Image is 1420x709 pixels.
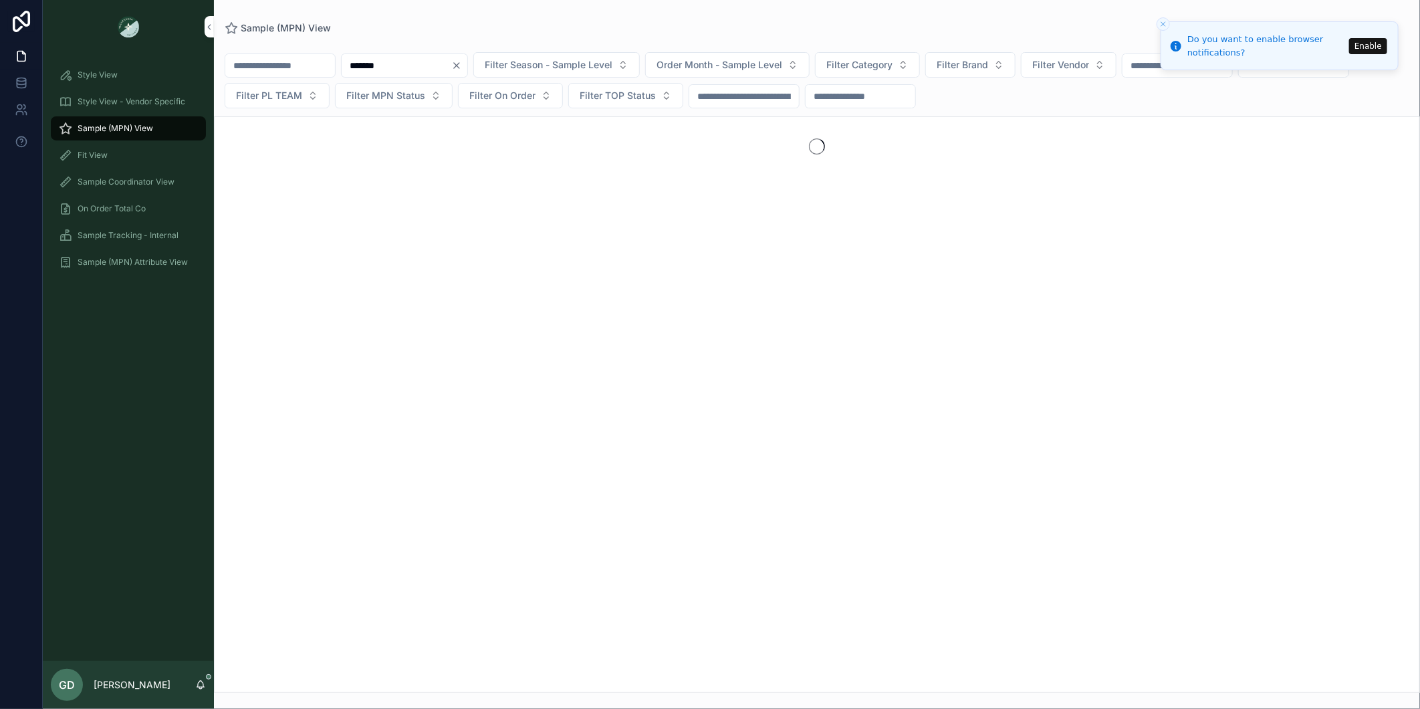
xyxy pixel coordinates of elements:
button: Clear [451,60,467,71]
img: App logo [118,16,139,37]
span: Sample (MPN) View [241,21,331,35]
span: Filter Brand [937,58,988,72]
a: Style View - Vendor Specific [51,90,206,114]
span: Sample (MPN) Attribute View [78,257,188,268]
button: Select Button [645,52,810,78]
button: Select Button [225,83,330,108]
button: Select Button [1021,52,1116,78]
span: Filter Category [826,58,893,72]
button: Enable [1349,38,1387,54]
button: Select Button [568,83,683,108]
div: Do you want to enable browser notifications? [1187,33,1345,59]
div: scrollable content [43,54,214,292]
p: [PERSON_NAME] [94,678,170,692]
a: Sample (MPN) View [51,116,206,140]
button: Close toast [1157,17,1170,31]
span: Order Month - Sample Level [657,58,782,72]
span: Sample Coordinator View [78,177,174,187]
span: Filter MPN Status [346,89,425,102]
button: Select Button [925,52,1016,78]
a: Fit View [51,143,206,167]
span: Filter On Order [469,89,536,102]
span: Fit View [78,150,108,161]
a: Sample (MPN) View [225,21,331,35]
button: Select Button [335,83,453,108]
span: Filter TOP Status [580,89,656,102]
span: Sample (MPN) View [78,123,153,134]
button: Select Button [815,52,920,78]
a: On Order Total Co [51,197,206,221]
span: Style View [78,70,118,80]
button: Select Button [473,52,640,78]
span: Filter Vendor [1032,58,1089,72]
span: Sample Tracking - Internal [78,230,179,241]
button: Select Button [458,83,563,108]
span: Filter Season - Sample Level [485,58,612,72]
a: Sample Coordinator View [51,170,206,194]
span: GD [59,677,75,693]
span: Filter PL TEAM [236,89,302,102]
span: On Order Total Co [78,203,146,214]
span: Style View - Vendor Specific [78,96,185,107]
a: Sample (MPN) Attribute View [51,250,206,274]
a: Style View [51,63,206,87]
a: Sample Tracking - Internal [51,223,206,247]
